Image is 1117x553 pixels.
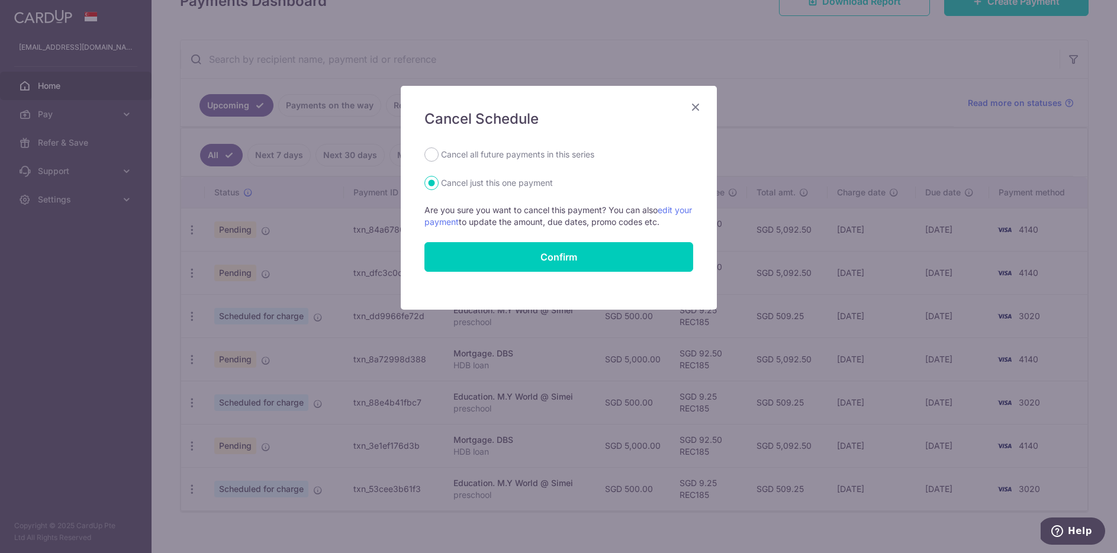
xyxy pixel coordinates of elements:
p: Are you sure you want to cancel this payment? You can also to update the amount, due dates, promo... [424,204,693,228]
label: Cancel all future payments in this series [441,147,594,162]
button: Close [688,100,703,114]
label: Cancel just this one payment [441,176,553,190]
h5: Cancel Schedule [424,110,693,128]
iframe: Opens a widget where you can find more information [1041,517,1105,547]
button: Confirm [424,242,693,272]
